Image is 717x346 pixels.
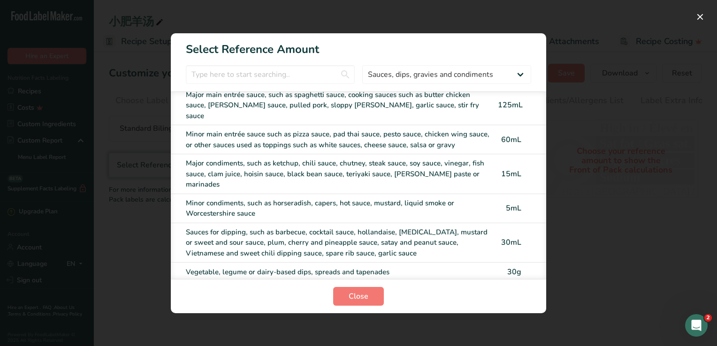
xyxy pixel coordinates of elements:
div: 15mL [501,168,521,180]
span: 30g [507,267,521,277]
div: Major main entrée sauce, such as spaghetti sauce, cooking sauces such as butter chicken sauce, [P... [186,90,492,121]
span: Close [349,291,368,302]
div: 30mL [501,237,521,248]
div: Major condiments, such as ketchup, chili sauce, chutney, steak sauce, soy sauce, vinegar, fish sa... [186,158,492,190]
input: Type here to start searching.. [186,65,355,84]
div: Minor condiments, such as horseradish, capers, hot sauce, mustard, liquid smoke or Worcestershire... [186,198,492,219]
div: 5mL [506,203,521,214]
iframe: Intercom live chat [685,314,708,337]
div: 60mL [501,134,521,145]
div: Sauces for dipping, such as barbecue, cocktail sauce, hollandaise, [MEDICAL_DATA], mustard or swe... [186,227,492,259]
span: 2 [704,314,712,322]
button: Close [333,287,384,306]
div: Minor main entrée sauce such as pizza sauce, pad thai sauce, pesto sauce, chicken wing sauce, or ... [186,129,492,150]
h1: Select Reference Amount [171,33,546,58]
div: Vegetable, legume or dairy-based dips, spreads and tapenades [186,267,492,278]
div: 125mL [498,99,523,111]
